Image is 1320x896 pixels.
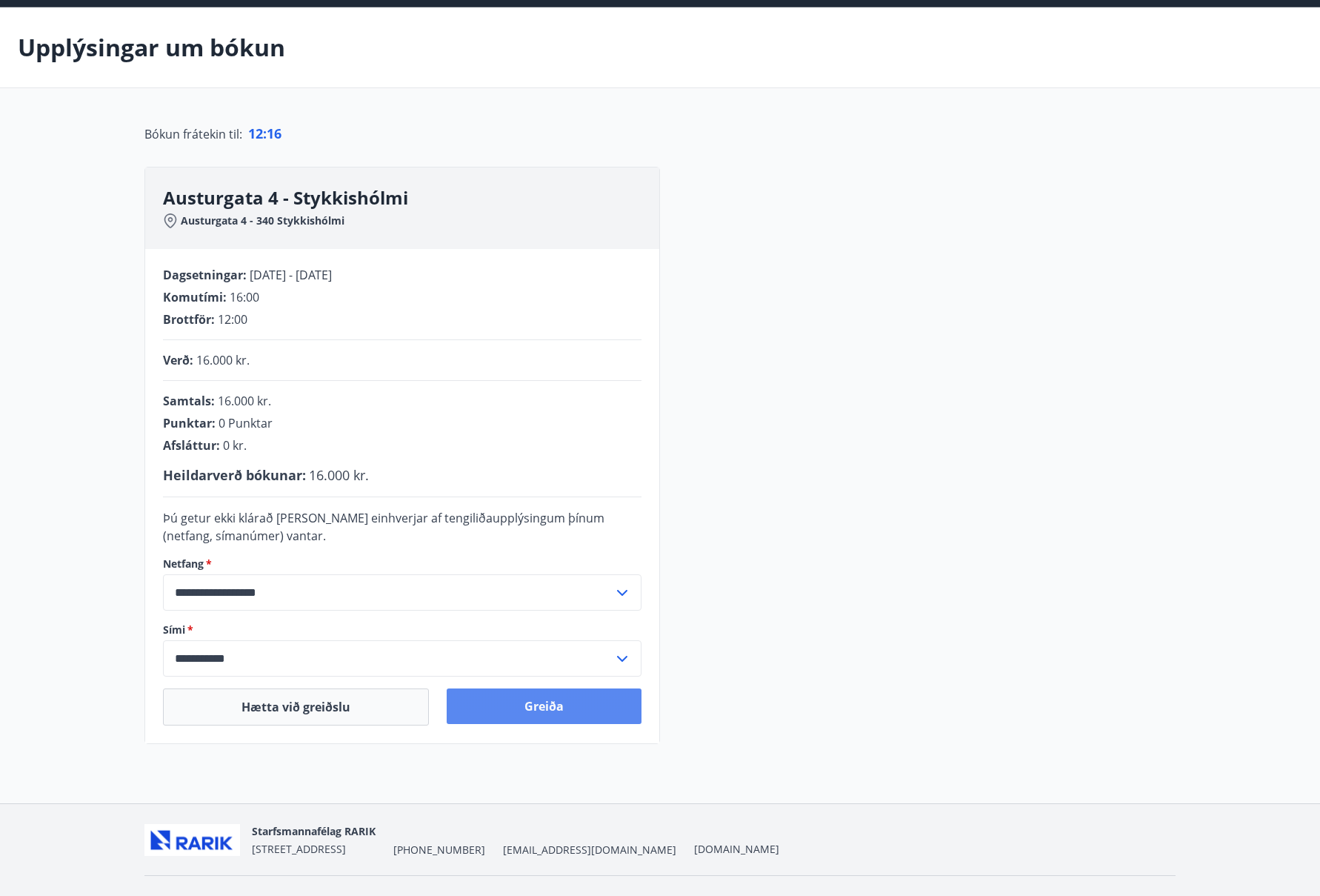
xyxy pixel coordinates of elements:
[267,125,281,142] span: 16
[18,31,285,64] p: Upplýsingar um bókun
[144,125,242,143] span: Bókun frátekin til :
[248,125,267,142] span: 12 :
[252,842,346,856] span: [STREET_ADDRESS]
[218,393,271,409] span: 16.000 kr.
[309,466,369,484] span: 16.000 kr.
[250,267,332,283] span: [DATE] - [DATE]
[694,842,779,856] a: [DOMAIN_NAME]
[144,824,240,856] img: ZmrgJ79bX6zJLXUGuSjrUVyxXxBt3QcBuEz7Nz1t.png
[163,466,306,484] span: Heildarverð bókunar :
[503,843,676,857] span: [EMAIL_ADDRESS][DOMAIN_NAME]
[230,289,259,305] span: 16:00
[163,393,215,409] span: Samtals :
[163,352,193,368] span: Verð :
[223,437,247,454] span: 0 kr.
[163,289,227,305] span: Komutími :
[163,311,215,328] span: Brottför :
[163,510,604,544] span: Þú getur ekki klárað [PERSON_NAME] einhverjar af tengiliðaupplýsingum þínum (netfang, símanúmer) ...
[218,311,247,328] span: 12:00
[163,557,641,571] label: Netfang
[393,843,485,857] span: [PHONE_NUMBER]
[181,213,344,228] span: Austurgata 4 - 340 Stykkishólmi
[163,437,220,454] span: Afsláttur :
[163,185,659,210] h3: Austurgata 4 - Stykkishólmi
[252,824,376,838] span: Starfsmannafélag RARIK
[163,415,216,431] span: Punktar :
[163,623,641,637] label: Sími
[163,688,429,726] button: Hætta við greiðslu
[196,352,250,368] span: 16.000 kr.
[219,415,273,431] span: 0 Punktar
[447,688,641,724] button: Greiða
[163,267,247,283] span: Dagsetningar :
